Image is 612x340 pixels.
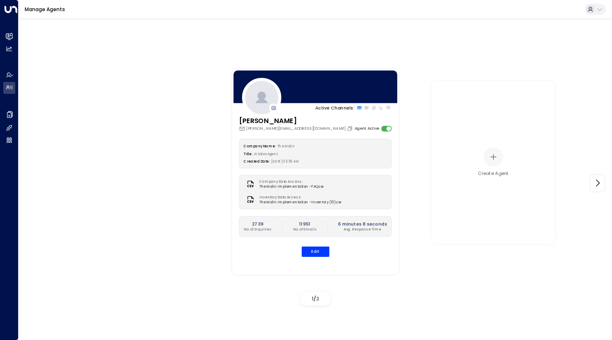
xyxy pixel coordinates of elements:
span: 1 [312,295,314,302]
span: 2 [316,295,319,302]
a: Manage Agents [25,6,65,13]
span: [DATE] 03:56 AM [271,159,299,164]
div: / [300,292,331,305]
p: No. of Emails [293,227,316,232]
button: Edit [301,247,329,257]
label: Created Date: [244,159,270,164]
h2: 11951 [293,220,316,227]
label: Company Data Access: [259,179,321,184]
span: The Malin Implementation - FAQ.csv [259,184,324,189]
button: Copy [347,126,354,131]
label: Title: [244,151,252,156]
p: Avg. Response Time [338,227,387,232]
h2: 6 minutes 8 seconds [338,220,387,227]
label: Agent Active [354,126,379,131]
span: The Malin Implementation - Inventory (10).csv [259,200,342,205]
h3: [PERSON_NAME] [239,116,354,126]
div: [PERSON_NAME][EMAIL_ADDRESS][DOMAIN_NAME] [239,126,354,131]
span: AI Sales Agent [254,151,278,156]
p: Active Channels: [315,105,354,111]
p: No. of Inquiries [244,227,272,232]
label: Inventory Data Access: [259,195,339,200]
label: Company Name: [244,144,275,148]
span: The Malin [277,144,295,148]
div: Create Agent [478,170,509,177]
h2: 2739 [244,220,272,227]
